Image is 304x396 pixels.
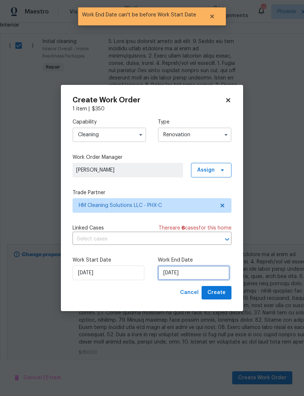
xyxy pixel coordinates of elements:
[207,288,226,297] span: Create
[79,202,215,209] span: HM Cleaning Solutions LLC - PHX-C
[197,166,215,174] span: Assign
[159,224,231,232] span: There are case s for this home
[73,189,231,196] label: Trade Partner
[73,224,104,232] span: Linked Cases
[92,106,105,111] span: $ 350
[158,256,231,264] label: Work End Date
[73,128,146,142] input: Select...
[73,105,231,113] div: 1 item |
[73,234,211,245] input: Select cases
[158,118,231,126] label: Type
[73,256,146,264] label: Work Start Date
[158,128,231,142] input: Select...
[182,226,185,231] span: 6
[222,234,232,244] button: Open
[136,130,145,139] button: Show options
[73,154,231,161] label: Work Order Manager
[180,288,199,297] span: Cancel
[202,286,231,299] button: Create
[158,266,230,280] input: M/D/YYYY
[76,166,179,174] span: [PERSON_NAME]
[78,7,200,23] span: Work End Date can't be before Work Start Date
[222,130,230,139] button: Show options
[177,286,202,299] button: Cancel
[73,97,225,104] h2: Create Work Order
[73,266,144,280] input: M/D/YYYY
[73,118,146,126] label: Capability
[200,9,224,24] button: Close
